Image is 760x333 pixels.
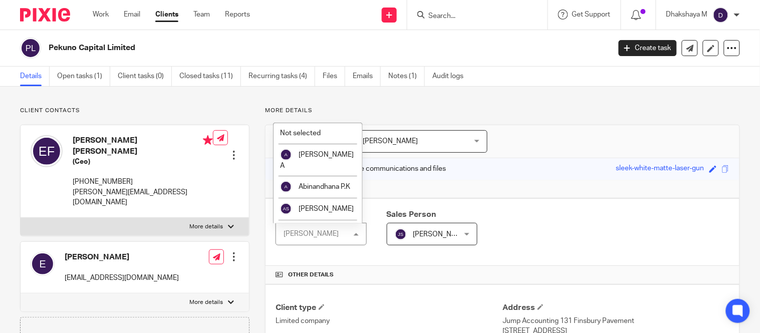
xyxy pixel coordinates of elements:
[20,8,70,22] img: Pixie
[93,10,109,20] a: Work
[225,10,250,20] a: Reports
[387,210,436,218] span: Sales Person
[57,67,110,86] a: Open tasks (1)
[193,10,210,20] a: Team
[20,67,50,86] a: Details
[73,157,213,167] h5: (Ceo)
[395,228,407,240] img: svg%3E
[280,130,321,137] span: Not selected
[280,149,292,161] img: svg%3E
[284,230,339,237] div: [PERSON_NAME]
[502,316,729,326] p: Jump Accounting 131 Finsbury Pavement
[20,107,249,115] p: Client contacts
[73,177,213,187] p: [PHONE_NUMBER]
[118,67,172,86] a: Client tasks (0)
[363,138,418,145] span: [PERSON_NAME]
[572,11,611,18] span: Get Support
[299,205,354,212] span: [PERSON_NAME]
[432,67,471,86] a: Audit logs
[616,163,704,175] div: sleek-white-matte-laser-gun
[666,10,708,20] p: Dhakshaya M
[155,10,178,20] a: Clients
[189,298,223,306] p: More details
[20,38,41,59] img: svg%3E
[280,203,292,215] img: svg%3E
[65,273,179,283] p: [EMAIL_ADDRESS][DOMAIN_NAME]
[280,181,292,193] img: svg%3E
[65,252,179,262] h4: [PERSON_NAME]
[323,67,345,86] a: Files
[276,302,502,313] h4: Client type
[73,135,213,157] h4: [PERSON_NAME] [PERSON_NAME]
[427,12,518,21] input: Search
[265,107,740,115] p: More details
[353,67,381,86] a: Emails
[31,252,55,276] img: svg%3E
[502,302,729,313] h4: Address
[280,151,354,169] span: [PERSON_NAME] A
[189,223,223,231] p: More details
[288,271,334,279] span: Other details
[31,135,63,167] img: svg%3E
[179,67,241,86] a: Closed tasks (11)
[248,67,315,86] a: Recurring tasks (4)
[49,43,492,53] h2: Pekuno Capital Limited
[619,40,677,56] a: Create task
[388,67,425,86] a: Notes (1)
[299,183,350,190] span: Abinandhana P.K
[203,135,213,145] i: Primary
[413,231,468,238] span: [PERSON_NAME]
[713,7,729,23] img: svg%3E
[73,187,213,208] p: [PERSON_NAME][EMAIL_ADDRESS][DOMAIN_NAME]
[276,316,502,326] p: Limited company
[124,10,140,20] a: Email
